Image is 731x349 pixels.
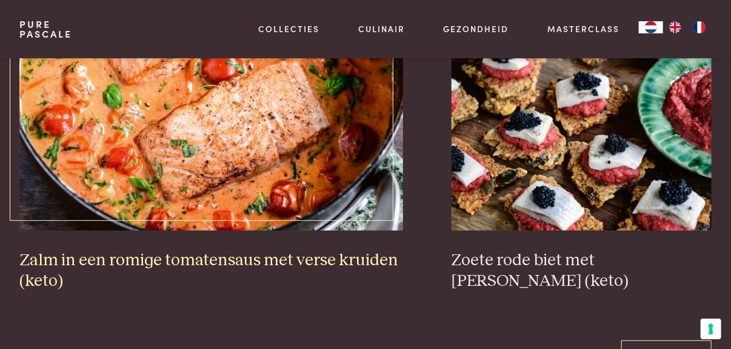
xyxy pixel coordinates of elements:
a: Collecties [258,22,319,35]
a: NL [639,21,663,33]
h3: Zalm in een romige tomatensaus met verse kruiden (keto) [19,250,403,292]
a: Gezondheid [444,22,509,35]
div: Language [639,21,663,33]
a: PurePascale [19,19,72,39]
a: EN [663,21,687,33]
aside: Language selected: Nederlands [639,21,712,33]
h3: Zoete rode biet met [PERSON_NAME] (keto) [452,250,712,292]
a: FR [687,21,712,33]
button: Uw voorkeuren voor toestemming voor trackingtechnologieën [701,319,721,339]
a: Culinair [358,22,405,35]
ul: Language list [663,21,712,33]
a: Masterclass [547,22,619,35]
